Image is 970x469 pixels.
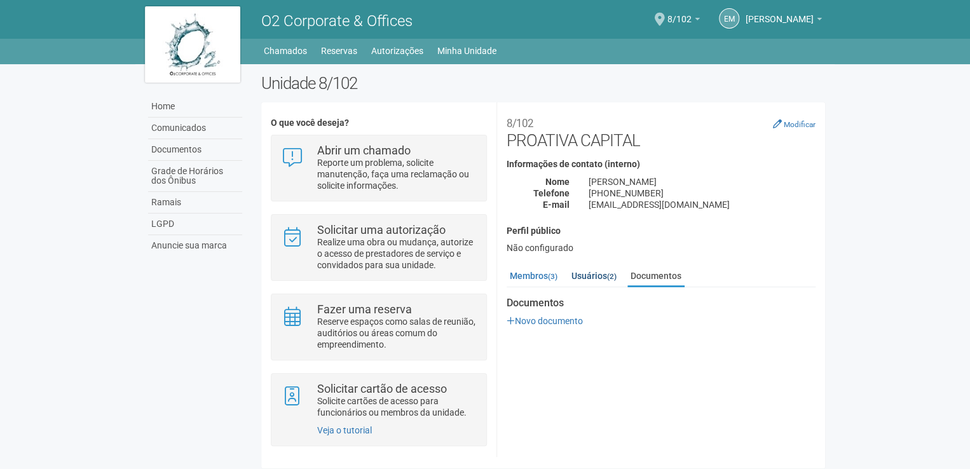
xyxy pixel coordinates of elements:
a: Usuários(2) [568,266,620,285]
h4: Perfil público [507,226,816,236]
p: Reporte um problema, solicite manutenção, faça uma reclamação ou solicite informações. [317,157,477,191]
img: logo.jpg [145,6,240,83]
div: [PHONE_NUMBER] [579,187,825,199]
strong: Telefone [533,188,570,198]
strong: Nome [545,177,570,187]
span: Ellen Medeiros [746,2,814,24]
a: Chamados [264,42,307,60]
a: Documentos [627,266,685,287]
a: LGPD [148,214,242,235]
a: Home [148,96,242,118]
small: Modificar [784,120,816,129]
div: [EMAIL_ADDRESS][DOMAIN_NAME] [579,199,825,210]
span: 8/102 [667,2,692,24]
div: Não configurado [507,242,816,254]
small: 8/102 [507,117,533,130]
h4: O que você deseja? [271,118,486,128]
a: Abrir um chamado Reporte um problema, solicite manutenção, faça uma reclamação ou solicite inform... [281,145,476,191]
div: [PERSON_NAME] [579,176,825,187]
span: O2 Corporate & Offices [261,12,413,30]
h2: PROATIVA CAPITAL [507,112,816,150]
a: Membros(3) [507,266,561,285]
a: [PERSON_NAME] [746,16,822,26]
strong: Abrir um chamado [317,144,411,157]
a: Autorizações [371,42,423,60]
a: Fazer uma reserva Reserve espaços como salas de reunião, auditórios ou áreas comum do empreendime... [281,304,476,350]
strong: Solicitar uma autorização [317,223,446,236]
a: Veja o tutorial [317,425,372,435]
a: Documentos [148,139,242,161]
a: Solicitar uma autorização Realize uma obra ou mudança, autorize o acesso de prestadores de serviç... [281,224,476,271]
p: Realize uma obra ou mudança, autorize o acesso de prestadores de serviço e convidados para sua un... [317,236,477,271]
a: Grade de Horários dos Ônibus [148,161,242,192]
p: Solicite cartões de acesso para funcionários ou membros da unidade. [317,395,477,418]
a: Solicitar cartão de acesso Solicite cartões de acesso para funcionários ou membros da unidade. [281,383,476,418]
a: Minha Unidade [437,42,496,60]
a: Novo documento [507,316,583,326]
a: Ramais [148,192,242,214]
strong: E-mail [543,200,570,210]
h2: Unidade 8/102 [261,74,825,93]
a: Anuncie sua marca [148,235,242,256]
small: (3) [548,272,557,281]
a: Reservas [321,42,357,60]
strong: Documentos [507,297,816,309]
a: EM [719,8,739,29]
strong: Solicitar cartão de acesso [317,382,447,395]
a: Comunicados [148,118,242,139]
strong: Fazer uma reserva [317,302,412,316]
h4: Informações de contato (interno) [507,160,816,169]
p: Reserve espaços como salas de reunião, auditórios ou áreas comum do empreendimento. [317,316,477,350]
a: Modificar [773,119,816,129]
small: (2) [607,272,617,281]
a: 8/102 [667,16,700,26]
